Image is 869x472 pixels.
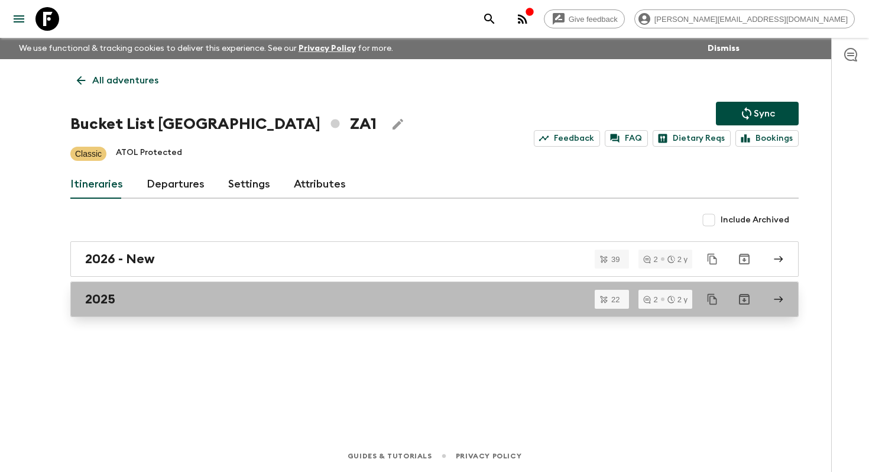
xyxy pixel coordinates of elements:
a: Bookings [735,130,799,147]
a: Departures [147,170,205,199]
a: 2026 - New [70,241,799,277]
div: 2 [643,296,657,303]
button: menu [7,7,31,31]
p: ATOL Protected [116,147,182,161]
a: FAQ [605,130,648,147]
div: [PERSON_NAME][EMAIL_ADDRESS][DOMAIN_NAME] [634,9,855,28]
a: All adventures [70,69,165,92]
button: Edit Adventure Title [386,112,410,136]
a: 2025 [70,282,799,317]
a: Attributes [294,170,346,199]
a: Give feedback [544,9,625,28]
p: Sync [754,106,775,121]
h1: Bucket List [GEOGRAPHIC_DATA] ZA1 [70,112,377,136]
button: Dismiss [705,40,742,57]
p: Classic [75,148,102,160]
p: We use functional & tracking cookies to deliver this experience. See our for more. [14,38,398,59]
span: Give feedback [562,15,624,24]
span: 39 [604,256,627,263]
h2: 2025 [85,292,115,307]
button: search adventures [478,7,501,31]
button: Duplicate [702,289,723,310]
a: Guides & Tutorials [348,450,432,463]
span: 22 [604,296,627,303]
span: [PERSON_NAME][EMAIL_ADDRESS][DOMAIN_NAME] [648,15,854,24]
div: 2 [643,256,657,263]
a: Dietary Reqs [653,130,731,147]
button: Archive [732,247,756,271]
span: Include Archived [721,214,789,226]
div: 2 y [667,256,688,263]
button: Archive [732,287,756,311]
a: Feedback [534,130,600,147]
button: Duplicate [702,248,723,270]
a: Settings [228,170,270,199]
button: Sync adventure departures to the booking engine [716,102,799,125]
a: Privacy Policy [299,44,356,53]
h2: 2026 - New [85,251,155,267]
div: 2 y [667,296,688,303]
a: Itineraries [70,170,123,199]
p: All adventures [92,73,158,88]
a: Privacy Policy [456,450,521,463]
